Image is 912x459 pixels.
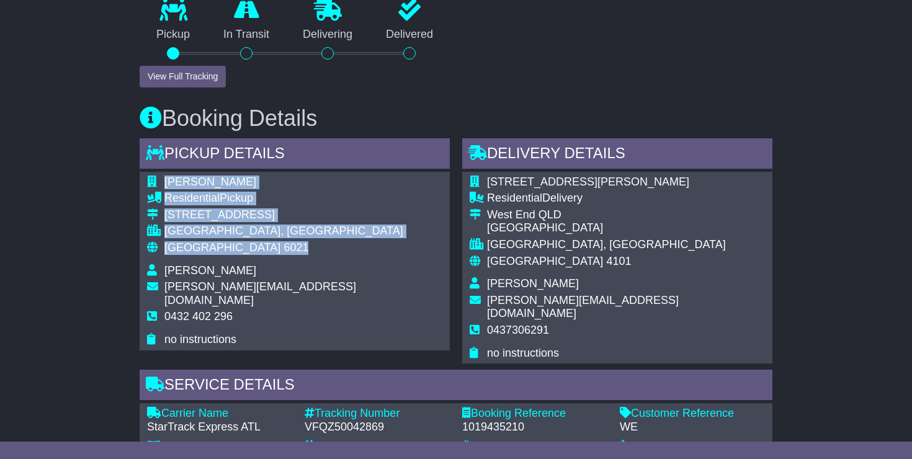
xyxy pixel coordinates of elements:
[620,421,765,434] div: WE
[305,440,450,453] div: Booking Date
[147,421,292,434] div: StarTrack Express ATL
[140,66,226,87] button: View Full Tracking
[164,241,280,254] span: [GEOGRAPHIC_DATA]
[140,370,772,403] div: Service Details
[487,347,559,359] span: no instructions
[164,280,356,306] span: [PERSON_NAME][EMAIL_ADDRESS][DOMAIN_NAME]
[620,407,765,421] div: Customer Reference
[462,440,607,453] div: Warranty
[164,264,256,277] span: [PERSON_NAME]
[305,421,450,434] div: VFQZ50042869
[487,176,689,188] span: [STREET_ADDRESS][PERSON_NAME]
[147,440,292,453] div: Description
[164,225,442,238] div: [GEOGRAPHIC_DATA], [GEOGRAPHIC_DATA]
[140,138,450,172] div: Pickup Details
[487,192,542,204] span: Residential
[147,407,292,421] div: Carrier Name
[164,208,442,222] div: [STREET_ADDRESS]
[487,324,549,336] span: 0437306291
[462,407,607,421] div: Booking Reference
[164,176,256,188] span: [PERSON_NAME]
[487,192,765,205] div: Delivery
[164,192,442,205] div: Pickup
[487,255,603,267] span: [GEOGRAPHIC_DATA]
[606,255,631,267] span: 4101
[164,333,236,345] span: no instructions
[487,277,579,290] span: [PERSON_NAME]
[164,310,233,323] span: 0432 402 296
[487,294,679,320] span: [PERSON_NAME][EMAIL_ADDRESS][DOMAIN_NAME]
[487,238,765,252] div: [GEOGRAPHIC_DATA], [GEOGRAPHIC_DATA]
[305,407,450,421] div: Tracking Number
[462,138,772,172] div: Delivery Details
[369,28,450,42] p: Delivered
[207,28,286,42] p: In Transit
[462,421,607,434] div: 1019435210
[487,221,765,235] div: [GEOGRAPHIC_DATA]
[620,440,765,453] div: Declared Value
[487,208,765,222] div: West End QLD
[140,28,207,42] p: Pickup
[140,106,772,131] h3: Booking Details
[164,192,220,204] span: Residential
[286,28,369,42] p: Delivering
[284,241,308,254] span: 6021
